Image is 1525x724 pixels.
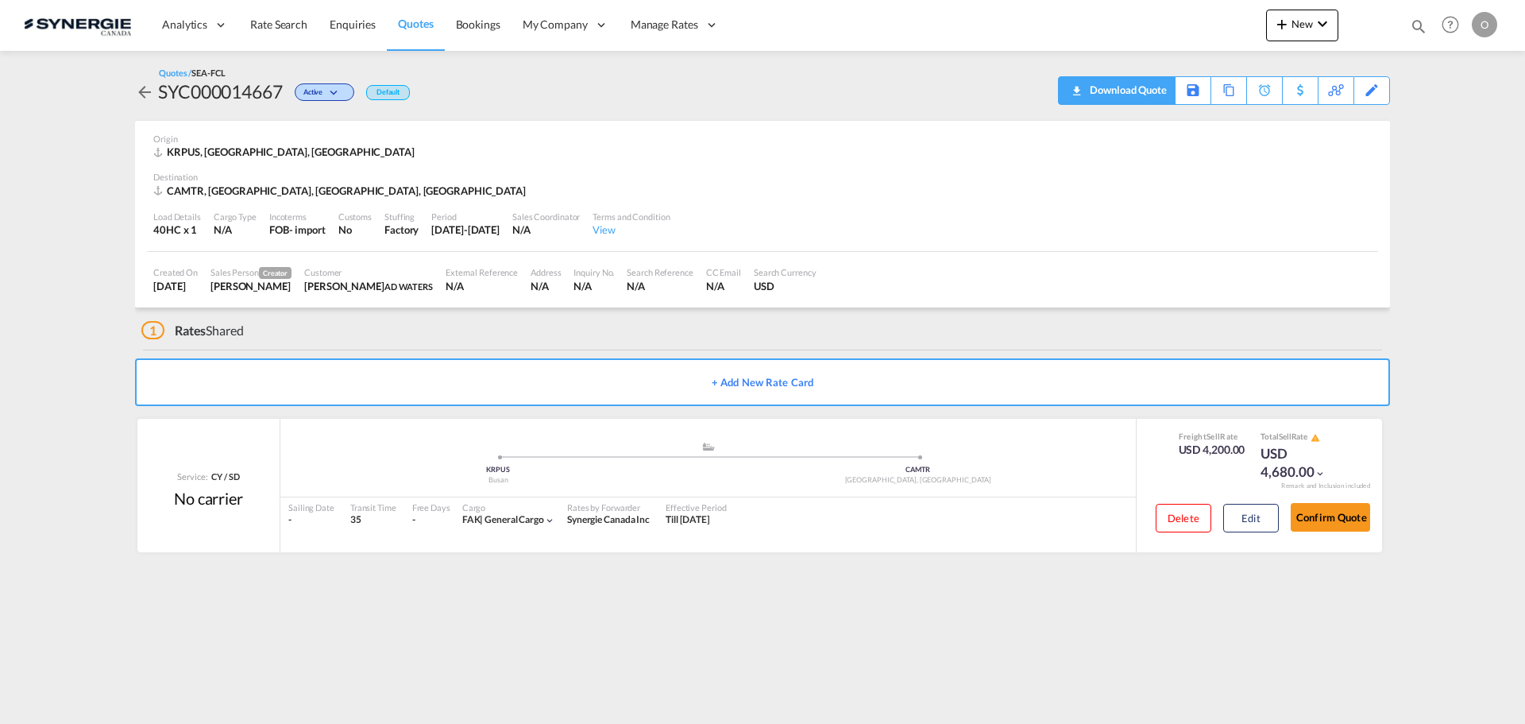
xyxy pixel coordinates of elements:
md-icon: icon-chevron-down [1315,468,1326,479]
span: Quotes [398,17,433,30]
div: USD 4,200.00 [1179,442,1245,458]
div: CAMTR, Montreal, QC, Americas [153,184,530,198]
div: Load Details [153,211,201,223]
div: Period [431,211,500,223]
div: USD [754,279,817,293]
span: FAK [462,513,485,525]
div: CAMTR [708,465,1129,475]
div: Total Rate [1261,431,1340,443]
div: Search Reference [627,266,693,278]
span: Synergie Canada Inc [567,513,650,525]
div: Rates by Forwarder [567,501,650,513]
div: Save As Template [1176,77,1210,104]
md-icon: icon-download [1067,79,1086,91]
div: View [593,223,670,237]
md-icon: icon-chevron-down [1313,14,1332,33]
div: Free Days [412,501,450,513]
span: Help [1437,11,1464,38]
div: Quote PDF is not available at this time [1067,77,1167,103]
div: Busan [288,475,708,486]
div: [GEOGRAPHIC_DATA], [GEOGRAPHIC_DATA] [708,475,1129,486]
div: Factory Stuffing [384,223,419,237]
div: - import [289,223,326,237]
div: general cargo [462,513,544,527]
div: N/A [573,279,614,293]
div: Created On [153,266,198,278]
div: Transit Time [350,501,396,513]
span: Rate Search [250,17,307,31]
md-icon: icon-chevron-down [326,89,346,98]
div: Download Quote [1067,77,1167,103]
md-icon: icon-chevron-down [544,515,555,526]
div: No carrier [174,487,243,509]
span: Till [DATE] [666,513,710,525]
span: SEA-FCL [191,68,225,78]
span: Active [303,87,326,103]
div: FOB [269,223,289,237]
div: Till 30 Sep 2025 [666,513,710,527]
div: N/A [512,223,580,237]
img: 1f56c880d42311ef80fc7dca854c8e59.png [24,7,131,43]
div: Rosa Ho [210,279,291,293]
div: Cargo [462,501,555,513]
span: Bookings [456,17,500,31]
div: icon-magnify [1410,17,1427,41]
span: Enquiries [330,17,376,31]
div: Default [366,85,410,100]
div: KRPUS [288,465,708,475]
div: Address [531,266,561,278]
div: KRPUS, Busan, Asia Pacific [153,145,419,159]
div: Change Status Here [283,79,358,104]
div: SYC000014667 [158,79,283,104]
div: N/A [214,223,257,237]
md-icon: icon-alert [1311,433,1320,443]
div: Destination [153,171,1372,183]
div: Incoterms [269,211,326,223]
div: Customs [338,211,372,223]
button: icon-alert [1309,432,1320,443]
span: | [480,513,483,525]
div: Stuffing [384,211,419,223]
span: Sell [1206,432,1220,441]
button: icon-plus 400-fgNewicon-chevron-down [1266,10,1338,41]
md-icon: icon-magnify [1410,17,1427,35]
button: Delete [1156,504,1211,532]
div: Terms and Condition [593,211,670,223]
div: N/A [706,279,741,293]
div: Download Quote [1086,77,1167,103]
div: - [288,513,334,527]
md-icon: icon-plus 400-fg [1272,14,1291,33]
div: Remark and Inclusion included [1269,482,1382,490]
div: Laura Cuciurean [304,279,433,293]
div: Search Currency [754,266,817,278]
div: 10 Sep 2025 [153,279,198,293]
div: icon-arrow-left [135,79,158,104]
span: Sell [1279,432,1291,441]
div: Origin [153,133,1372,145]
div: 30 Sep 2025 [431,223,500,237]
div: Freight Rate [1179,431,1245,442]
div: - [412,513,415,527]
div: O [1472,12,1497,37]
div: Sales Person [210,266,291,279]
span: New [1272,17,1332,30]
div: Effective Period [666,501,726,513]
div: N/A [531,279,561,293]
div: Sales Coordinator [512,211,580,223]
md-icon: icon-arrow-left [135,83,154,102]
div: Sailing Date [288,501,334,513]
div: Quotes /SEA-FCL [159,67,226,79]
div: Change Status Here [295,83,354,101]
div: External Reference [446,266,518,278]
span: Manage Rates [631,17,698,33]
span: KRPUS, [GEOGRAPHIC_DATA], [GEOGRAPHIC_DATA] [167,145,415,158]
div: Shared [141,322,244,339]
div: Inquiry No. [573,266,614,278]
span: 1 [141,321,164,339]
div: No [338,223,372,237]
button: + Add New Rate Card [135,358,1390,406]
button: Edit [1223,504,1279,532]
div: Cargo Type [214,211,257,223]
div: USD 4,680.00 [1261,444,1340,482]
